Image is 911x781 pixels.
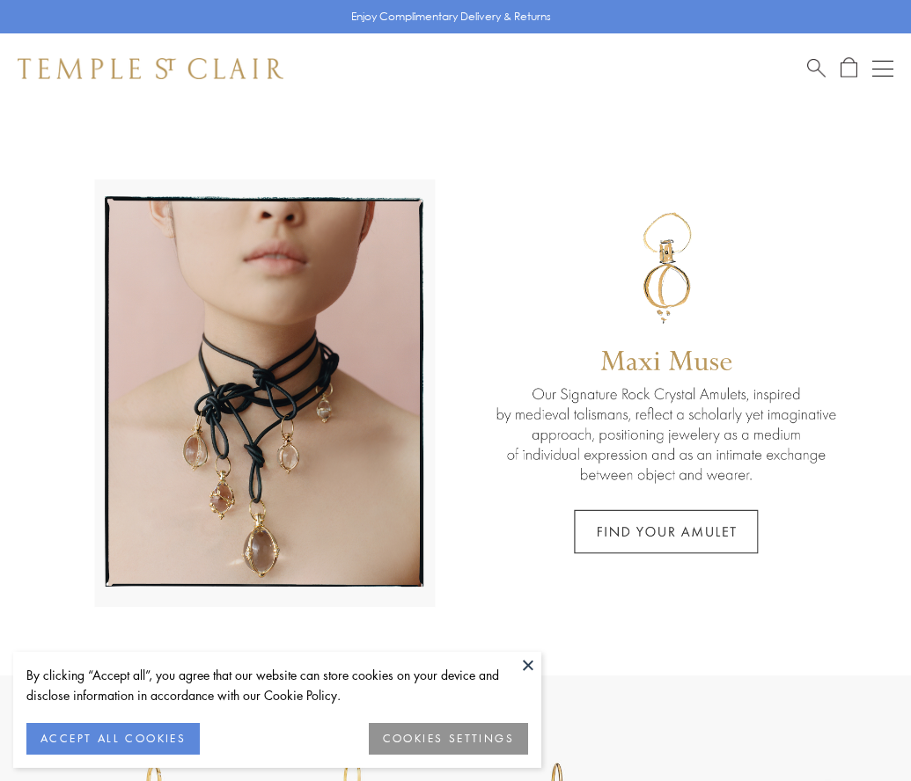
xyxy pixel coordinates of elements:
p: Enjoy Complimentary Delivery & Returns [351,8,551,26]
img: Temple St. Clair [18,58,283,79]
button: COOKIES SETTINGS [369,723,528,755]
button: Open navigation [872,58,893,79]
a: Search [807,57,826,79]
a: Open Shopping Bag [841,57,857,79]
button: ACCEPT ALL COOKIES [26,723,200,755]
div: By clicking “Accept all”, you agree that our website can store cookies on your device and disclos... [26,665,528,705]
